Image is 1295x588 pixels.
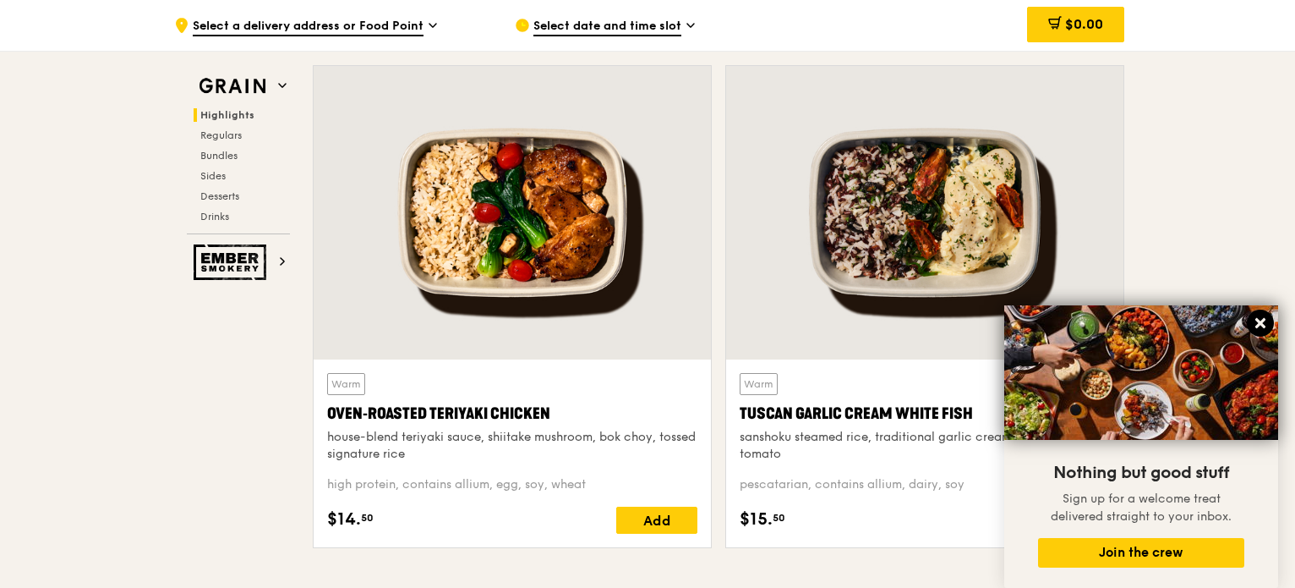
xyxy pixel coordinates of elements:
div: sanshoku steamed rice, traditional garlic cream sauce, sundried tomato [740,429,1110,463]
div: Add [616,507,697,534]
img: Grain web logo [194,71,271,102]
div: Oven‑Roasted Teriyaki Chicken [327,402,697,426]
span: Bundles [200,150,238,162]
span: Desserts [200,190,239,202]
div: Warm [327,373,365,395]
span: $0.00 [1065,16,1103,32]
span: Select a delivery address or Food Point [193,18,423,36]
span: Select date and time slot [533,18,681,36]
span: Regulars [200,129,242,141]
img: Ember Smokery web logo [194,245,271,280]
span: 50 [361,511,374,525]
div: pescatarian, contains allium, dairy, soy [740,476,1110,493]
div: Tuscan Garlic Cream White Fish [740,402,1110,426]
span: Sides [200,170,226,182]
span: Sign up for a welcome treat delivered straight to your inbox. [1051,492,1232,524]
span: Nothing but good stuff [1053,463,1229,483]
span: $14. [327,507,361,532]
button: Close [1247,310,1274,337]
button: Join the crew [1038,538,1244,568]
span: 50 [773,511,785,525]
span: Drinks [200,211,229,223]
div: house-blend teriyaki sauce, shiitake mushroom, bok choy, tossed signature rice [327,429,697,463]
div: high protein, contains allium, egg, soy, wheat [327,476,697,493]
span: Highlights [200,109,254,121]
span: $15. [740,507,773,532]
div: Warm [740,373,778,395]
img: DSC07876-Edit02-Large.jpeg [1004,305,1278,440]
